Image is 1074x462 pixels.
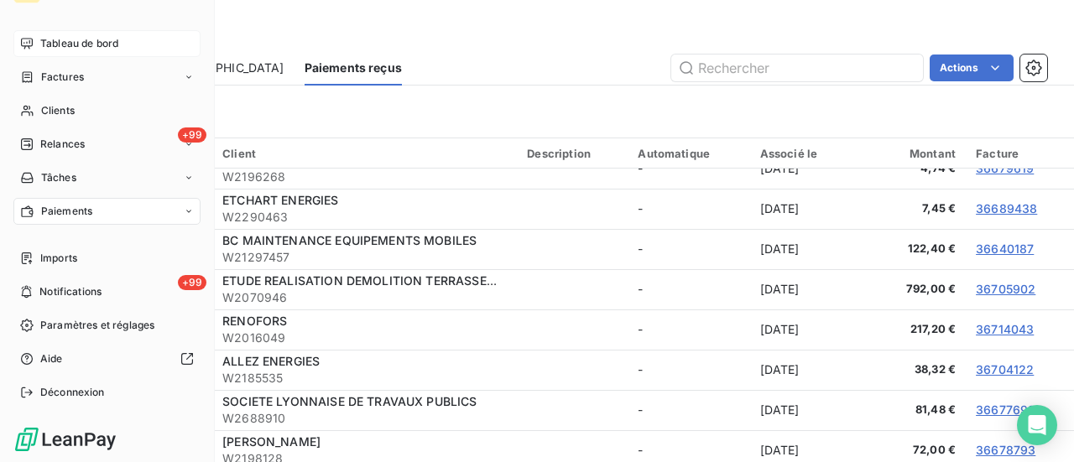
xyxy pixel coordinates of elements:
td: - [628,148,749,189]
span: Clients [41,103,75,118]
span: 122,40 € [873,241,957,257]
span: RENOFORS [222,314,287,328]
span: BC MAINTENANCE EQUIPEMENTS MOBILES [222,233,477,247]
span: +99 [178,275,206,290]
td: - [628,229,749,269]
input: Rechercher [671,55,923,81]
a: 36714043 [976,322,1034,336]
span: Aide [40,351,63,366]
span: W2688910 [222,410,507,427]
span: 4,74 € [873,160,957,177]
a: 36704122 [976,362,1034,376]
span: W21297457 [222,249,507,266]
a: Aide [13,345,201,372]
span: W2016049 [222,330,507,346]
span: [PERSON_NAME] [222,434,321,449]
span: Déconnexion [40,385,105,400]
a: 36678793 [976,443,1035,457]
span: SOCIETE LYONNAISE DE TRAVAUX PUBLICS [222,394,477,408]
button: Actions [930,55,1014,81]
span: Paiements [41,204,92,219]
span: Tâches [41,170,76,185]
a: 36705902 [976,282,1035,296]
span: ETUDE REALISATION DEMOLITION TERRASSEMEN [222,273,514,288]
a: 36689438 [976,201,1037,215]
span: Paiements reçus [305,60,402,76]
span: +99 [178,127,206,143]
span: W2070946 [222,289,507,306]
td: [DATE] [750,148,863,189]
div: Open Intercom Messenger [1017,405,1057,445]
td: [DATE] [750,350,863,390]
td: - [628,309,749,350]
span: 72,00 € [873,442,957,459]
td: - [628,350,749,390]
span: Paramètres et réglages [40,318,154,333]
span: 81,48 € [873,402,957,418]
div: Montant [873,147,957,160]
span: Relances [40,137,85,152]
div: Facture [976,147,1064,160]
span: ETCHART ENERGIES [222,193,338,207]
span: Notifications [39,284,102,299]
span: W2196268 [222,169,507,185]
td: [DATE] [750,229,863,269]
span: 217,20 € [873,321,957,338]
span: ALLEZ ENERGIES [222,354,320,368]
div: Automatique [638,147,739,160]
span: 38,32 € [873,361,957,378]
div: Client [222,147,507,160]
span: 7,45 € [873,200,957,217]
img: Logo LeanPay [13,426,117,453]
span: W2185535 [222,370,507,387]
span: 792,00 € [873,281,957,298]
a: 36640187 [976,241,1034,256]
td: - [628,189,749,229]
td: [DATE] [750,390,863,430]
span: Imports [40,251,77,266]
td: [DATE] [750,269,863,309]
div: Associé le [760,147,853,160]
div: Description [527,147,618,160]
span: W2290463 [222,209,507,226]
td: [DATE] [750,189,863,229]
td: - [628,390,749,430]
a: 36677692 [976,402,1035,417]
span: Factures [41,70,84,85]
td: [DATE] [750,309,863,350]
td: - [628,269,749,309]
span: Tableau de bord [40,36,118,51]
